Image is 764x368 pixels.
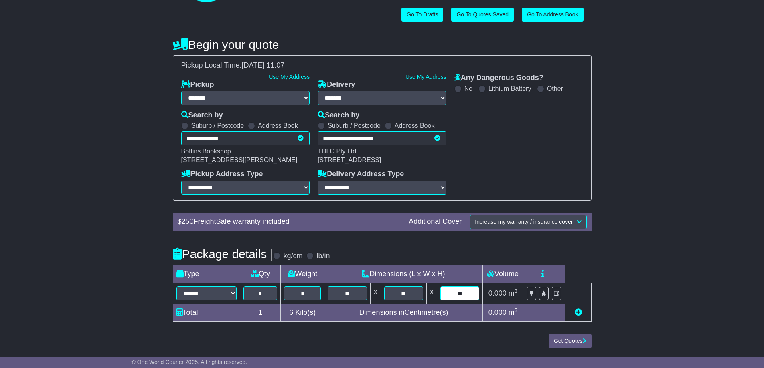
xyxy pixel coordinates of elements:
[318,80,355,89] label: Delivery
[132,359,247,365] span: © One World Courier 2025. All rights reserved.
[181,80,214,89] label: Pickup
[318,157,381,163] span: [STREET_ADDRESS]
[483,265,523,283] td: Volume
[451,8,514,22] a: Go To Quotes Saved
[269,74,310,80] a: Use My Address
[182,217,194,225] span: 250
[318,148,356,155] span: TDLC Pty Ltd
[240,304,281,321] td: 1
[318,111,359,120] label: Search by
[174,217,405,226] div: $ FreightSafe warranty included
[547,85,563,93] label: Other
[470,215,586,229] button: Increase my warranty / insurance cover
[509,289,518,297] span: m
[488,308,507,316] span: 0.000
[242,61,285,69] span: [DATE] 11:07
[181,111,223,120] label: Search by
[454,74,543,82] label: Any Dangerous Goods?
[289,308,293,316] span: 6
[522,8,583,22] a: Go To Address Book
[181,157,298,163] span: [STREET_ADDRESS][PERSON_NAME]
[316,252,330,261] label: lb/in
[328,122,381,129] label: Suburb / Postcode
[509,308,518,316] span: m
[173,38,592,51] h4: Begin your quote
[515,307,518,313] sup: 3
[258,122,298,129] label: Address Book
[401,8,443,22] a: Go To Drafts
[370,283,381,304] td: x
[181,170,263,179] label: Pickup Address Type
[475,219,573,225] span: Increase my warranty / insurance cover
[549,334,592,348] button: Get Quotes
[177,61,587,70] div: Pickup Local Time:
[191,122,244,129] label: Suburb / Postcode
[405,217,466,226] div: Additional Cover
[173,304,240,321] td: Total
[405,74,446,80] a: Use My Address
[324,265,483,283] td: Dimensions (L x W x H)
[427,283,437,304] td: x
[488,85,531,93] label: Lithium Battery
[324,304,483,321] td: Dimensions in Centimetre(s)
[173,265,240,283] td: Type
[281,265,324,283] td: Weight
[283,252,302,261] label: kg/cm
[488,289,507,297] span: 0.000
[464,85,472,93] label: No
[575,308,582,316] a: Add new item
[181,148,231,155] span: Boffins Bookshop
[173,247,274,261] h4: Package details |
[515,288,518,294] sup: 3
[240,265,281,283] td: Qty
[318,170,404,179] label: Delivery Address Type
[281,304,324,321] td: Kilo(s)
[395,122,435,129] label: Address Book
